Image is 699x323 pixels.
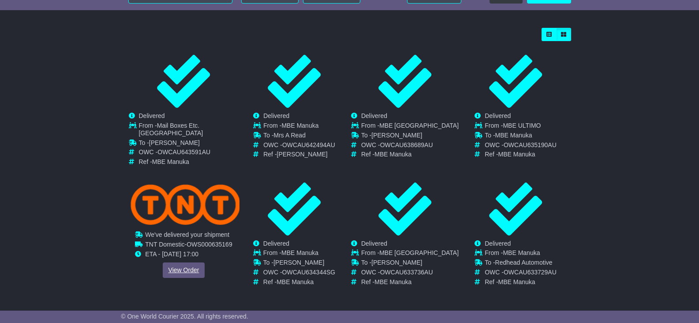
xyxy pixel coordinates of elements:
span: MBE [GEOGRAPHIC_DATA] [379,249,459,256]
td: Ref - [361,151,459,158]
span: OWCAU643591AU [157,148,210,156]
td: Ref - [263,151,335,158]
span: MBE Manuka [495,132,532,139]
span: [PERSON_NAME] [277,151,328,158]
td: To - [263,132,335,141]
td: Ref - [485,278,557,286]
span: OWS000635169 [187,240,232,247]
span: OWCAU633729AU [504,269,557,276]
td: OWC - [361,141,459,151]
span: Delivered [485,112,511,119]
a: View Order [162,262,205,278]
span: Redhead Automotive [495,259,553,266]
span: MBE Manuka [498,151,535,158]
span: MBE [GEOGRAPHIC_DATA] [379,122,459,129]
td: From - [361,249,459,259]
span: MBE ULTIMO [503,122,541,129]
span: Delivered [361,112,387,119]
span: Delivered [263,240,289,247]
td: OWC - [263,269,335,278]
td: OWC - [263,141,335,151]
span: OWCAU642494AU [282,141,335,148]
td: From - [263,122,335,132]
td: From - [139,122,239,139]
td: Ref - [361,278,459,286]
span: Delivered [263,112,289,119]
span: Mail Boxes Etc. [GEOGRAPHIC_DATA] [139,122,203,137]
span: ETA - [DATE] 17:00 [145,250,198,257]
span: MBE Manuka [374,278,411,285]
span: Delivered [361,240,387,247]
span: MBE Manuka [281,122,318,129]
td: Ref - [263,278,335,286]
span: Delivered [139,112,165,119]
img: TNT_Domestic.png [130,184,240,225]
span: © One World Courier 2025. All rights reserved. [121,313,248,320]
td: OWC - [485,269,557,278]
td: - [145,240,232,250]
td: From - [485,249,557,259]
td: Ref - [485,151,557,158]
td: From - [263,249,335,259]
span: Delivered [485,240,511,247]
span: Mrs A Read [274,132,306,139]
span: TNT Domestic [145,240,184,247]
span: MBE Manuka [281,249,318,256]
span: [PERSON_NAME] [371,132,422,139]
td: Ref - [139,158,239,166]
td: From - [485,122,557,132]
td: OWC - [361,269,459,278]
span: [PERSON_NAME] [273,259,324,266]
span: MBE Manuka [503,249,540,256]
td: To - [485,132,557,141]
td: OWC - [485,141,557,151]
td: OWC - [139,148,239,158]
td: From - [361,122,459,132]
td: To - [139,139,239,149]
span: OWCAU635190AU [504,141,557,148]
span: MBE Manuka [152,158,189,165]
td: To - [263,259,335,269]
span: OWCAU633736AU [380,269,433,276]
span: [PERSON_NAME] [149,139,200,146]
span: MBE Manuka [498,278,535,285]
span: OWCAU638689AU [380,141,433,148]
span: OWCAU634344SG [282,269,336,276]
span: We've delivered your shipment [145,231,229,238]
td: To - [361,259,459,269]
td: To - [485,259,557,269]
span: [PERSON_NAME] [371,259,422,266]
span: MBE Manuka [374,151,411,158]
td: To - [361,132,459,141]
span: MBE Manuka [277,278,314,285]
